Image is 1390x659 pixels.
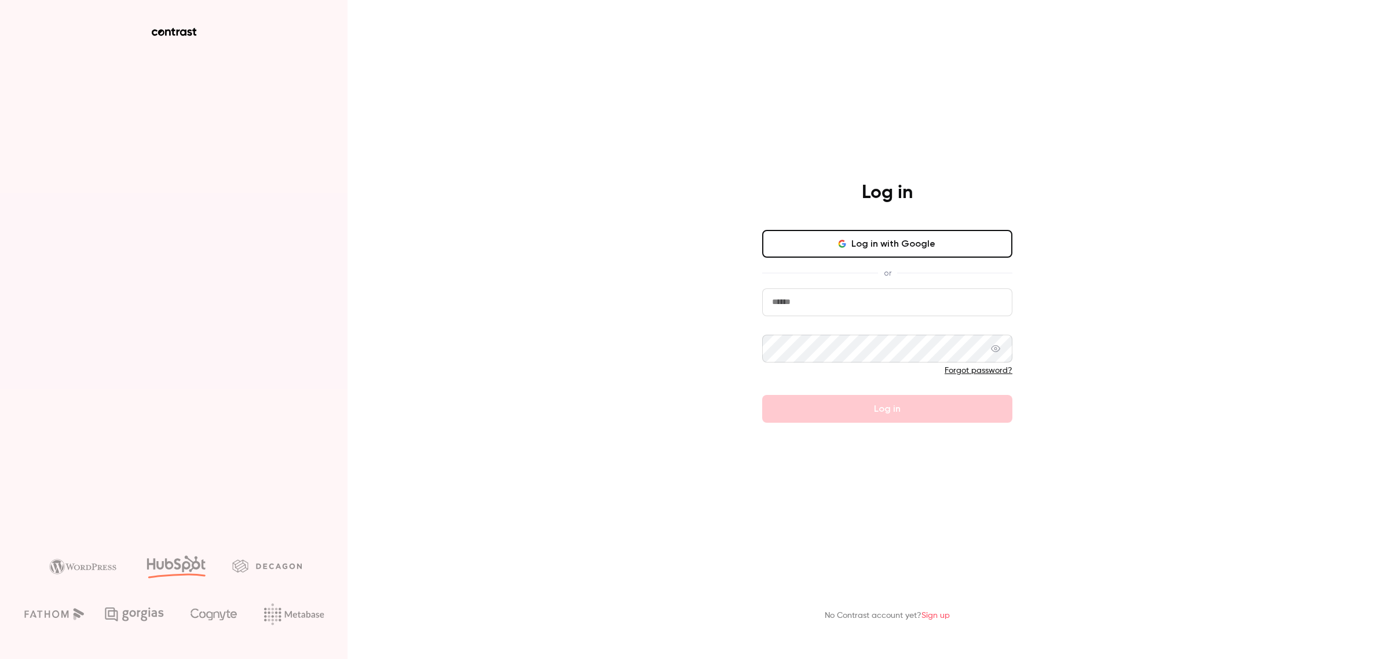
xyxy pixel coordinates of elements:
[945,367,1012,375] a: Forgot password?
[862,181,913,204] h4: Log in
[232,559,302,572] img: decagon
[762,230,1012,258] button: Log in with Google
[825,610,950,622] p: No Contrast account yet?
[921,612,950,620] a: Sign up
[878,267,897,279] span: or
